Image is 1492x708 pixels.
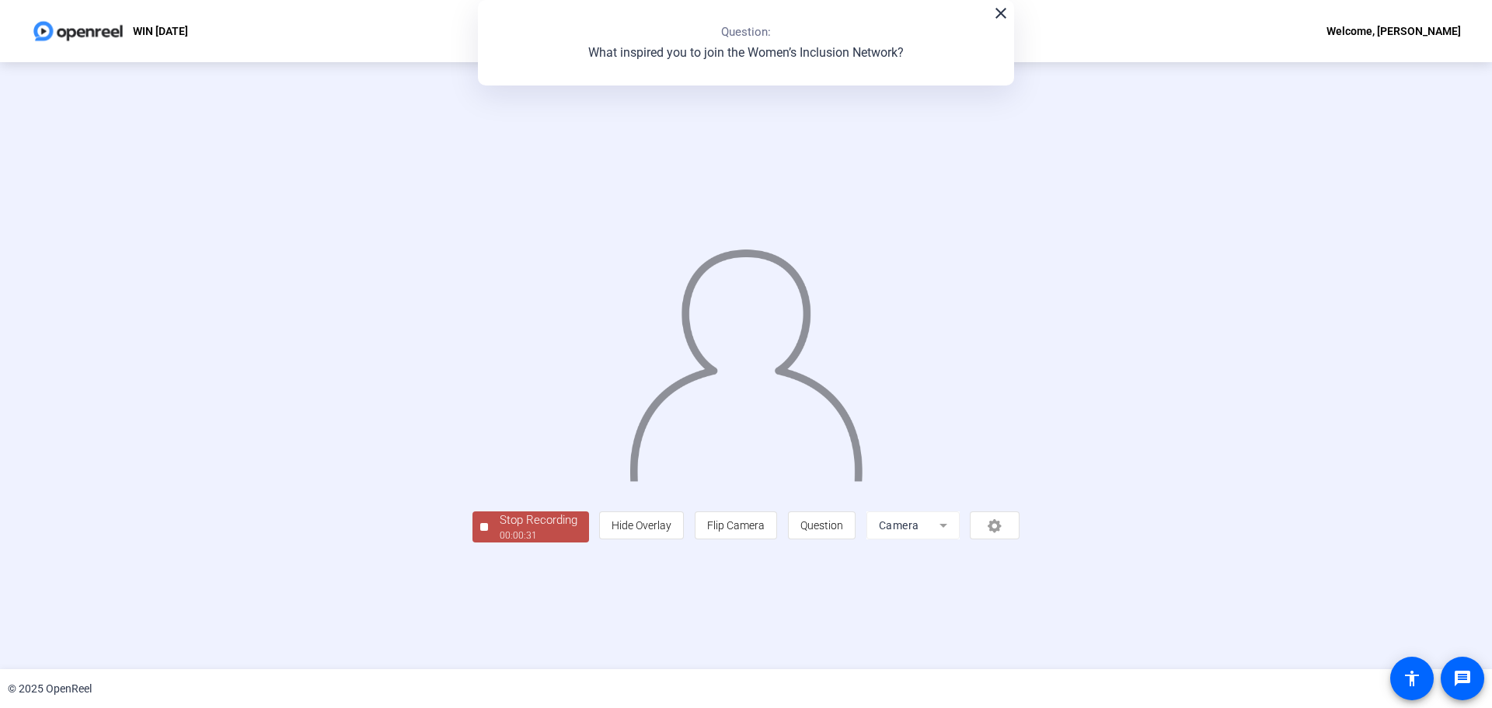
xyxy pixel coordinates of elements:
[695,511,777,539] button: Flip Camera
[707,519,765,532] span: Flip Camera
[588,44,904,62] p: What inspired you to join the Women’s Inclusion Network?
[612,519,671,532] span: Hide Overlay
[8,681,92,697] div: © 2025 OpenReel
[500,528,577,542] div: 00:00:31
[500,511,577,529] div: Stop Recording
[472,511,589,543] button: Stop Recording00:00:31
[31,16,125,47] img: OpenReel logo
[788,511,856,539] button: Question
[1326,22,1461,40] div: Welcome, [PERSON_NAME]
[1453,669,1472,688] mat-icon: message
[628,235,865,481] img: overlay
[133,22,188,40] p: WIN [DATE]
[599,511,684,539] button: Hide Overlay
[992,4,1010,23] mat-icon: close
[721,23,771,41] p: Question:
[1403,669,1421,688] mat-icon: accessibility
[800,519,843,532] span: Question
